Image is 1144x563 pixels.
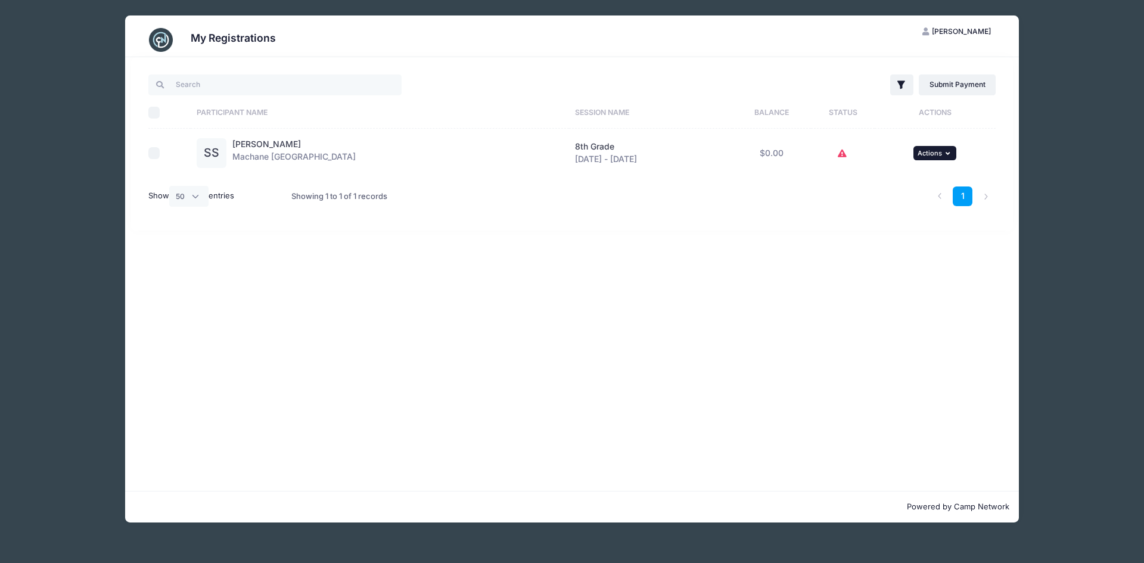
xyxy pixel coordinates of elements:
div: Showing 1 to 1 of 1 records [291,183,387,210]
div: [DATE] - [DATE] [575,141,727,166]
th: Balance: activate to sort column ascending [732,97,811,129]
p: Powered by Camp Network [135,501,1009,513]
th: Select All [148,97,191,129]
button: [PERSON_NAME] [912,21,1002,42]
span: [PERSON_NAME] [932,27,991,36]
a: Submit Payment [919,74,996,95]
th: Actions: activate to sort column ascending [875,97,996,129]
div: SS [197,138,226,168]
a: [PERSON_NAME] [232,139,301,149]
th: Session Name: activate to sort column ascending [569,97,732,129]
td: $0.00 [732,129,811,178]
input: Search [148,74,402,95]
div: Machane [GEOGRAPHIC_DATA] [232,138,356,168]
select: Showentries [169,186,209,206]
button: Actions [913,146,956,160]
a: 1 [953,186,972,206]
h3: My Registrations [191,32,276,44]
th: Participant Name: activate to sort column ascending [191,97,569,129]
label: Show entries [148,186,234,206]
span: 8th Grade [575,141,614,151]
span: Actions [918,149,942,157]
th: Status: activate to sort column ascending [811,97,875,129]
a: SS [197,148,226,158]
img: CampNetwork [149,28,173,52]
